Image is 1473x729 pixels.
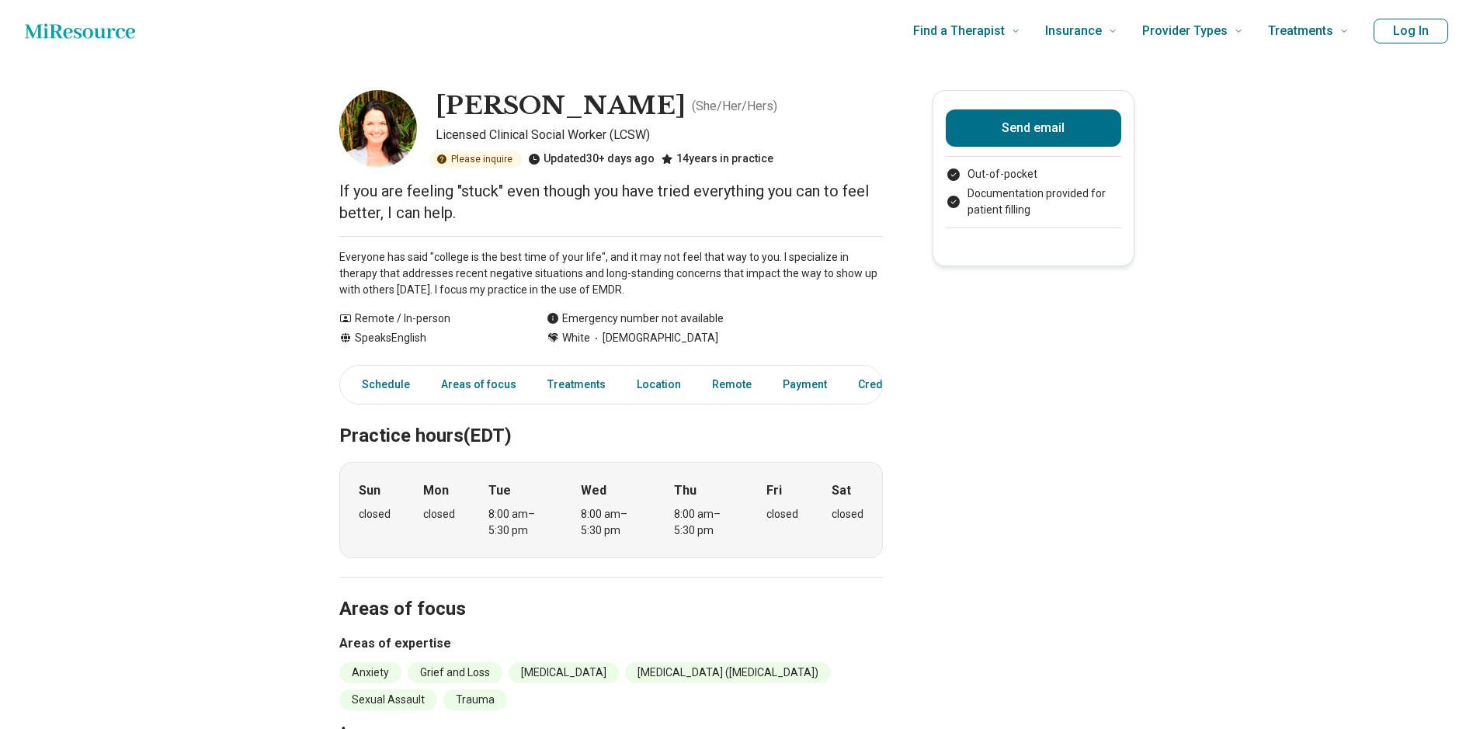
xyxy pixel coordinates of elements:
[339,462,883,558] div: When does the program meet?
[359,481,380,500] strong: Sun
[581,506,641,539] div: 8:00 am – 5:30 pm
[913,20,1005,42] span: Find a Therapist
[339,90,417,168] img: Michelle Bouthillier, Licensed Clinical Social Worker (LCSW)
[339,311,516,327] div: Remote / In-person
[661,151,773,168] div: 14 years in practice
[359,506,391,522] div: closed
[674,506,734,539] div: 8:00 am – 5:30 pm
[343,369,419,401] a: Schedule
[674,481,697,500] strong: Thu
[946,166,1121,218] ul: Payment options
[627,369,690,401] a: Location
[436,90,686,123] h1: [PERSON_NAME]
[1142,20,1228,42] span: Provider Types
[946,166,1121,182] li: Out-of-pocket
[339,330,516,346] div: Speaks English
[339,662,401,683] li: Anxiety
[562,330,590,346] span: White
[423,506,455,522] div: closed
[25,16,135,47] a: Home page
[692,97,777,116] p: ( She/Her/Hers )
[590,330,718,346] span: [DEMOGRAPHIC_DATA]
[773,369,836,401] a: Payment
[443,689,507,710] li: Trauma
[339,559,883,623] h2: Areas of focus
[832,506,863,522] div: closed
[339,689,437,710] li: Sexual Assault
[528,151,655,168] div: Updated 30+ days ago
[1045,20,1102,42] span: Insurance
[432,369,526,401] a: Areas of focus
[339,386,883,450] h2: Practice hours (EDT)
[1374,19,1448,43] button: Log In
[703,369,761,401] a: Remote
[946,186,1121,218] li: Documentation provided for patient filling
[766,506,798,522] div: closed
[408,662,502,683] li: Grief and Loss
[488,481,511,500] strong: Tue
[538,369,615,401] a: Treatments
[339,634,883,653] h3: Areas of expertise
[946,109,1121,147] button: Send email
[766,481,782,500] strong: Fri
[832,481,851,500] strong: Sat
[339,180,883,224] p: If you are feeling "stuck" even though you have tried everything you can to feel better, I can help.
[488,506,548,539] div: 8:00 am – 5:30 pm
[423,481,449,500] strong: Mon
[849,369,926,401] a: Credentials
[339,249,883,298] p: Everyone has said "college is the best time of your life", and it may not feel that way to you. I...
[625,662,831,683] li: [MEDICAL_DATA] ([MEDICAL_DATA])
[436,126,883,144] p: Licensed Clinical Social Worker (LCSW)
[547,311,724,327] div: Emergency number not available
[581,481,606,500] strong: Wed
[429,151,522,168] div: Please inquire
[509,662,619,683] li: [MEDICAL_DATA]
[1268,20,1333,42] span: Treatments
